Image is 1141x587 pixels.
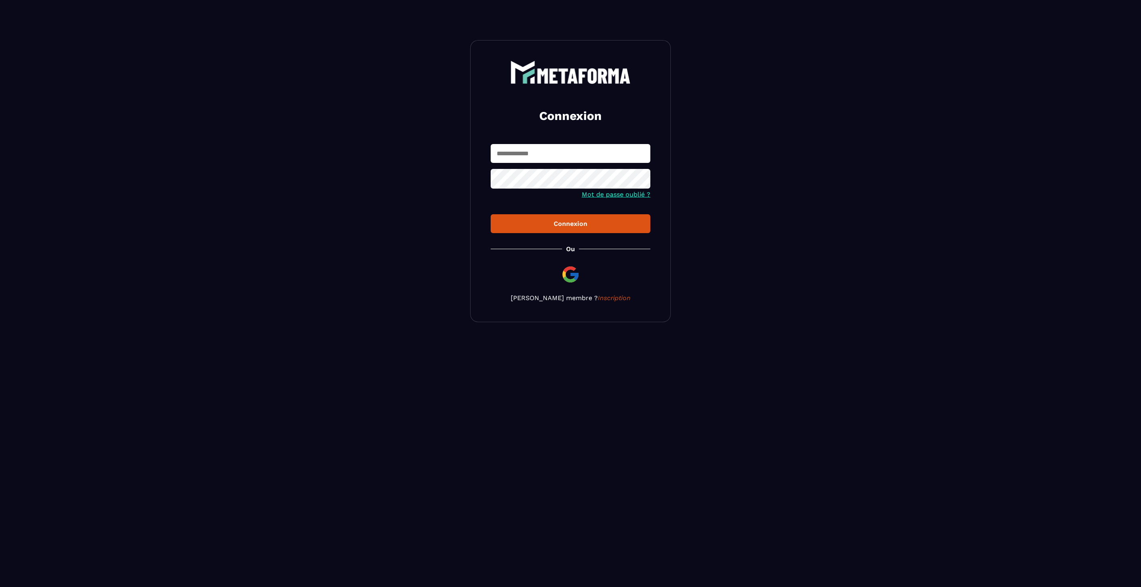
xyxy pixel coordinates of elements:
[582,191,650,198] a: Mot de passe oublié ?
[497,220,644,227] div: Connexion
[510,61,631,84] img: logo
[598,294,631,302] a: Inscription
[561,265,580,284] img: google
[500,108,641,124] h2: Connexion
[491,294,650,302] p: [PERSON_NAME] membre ?
[566,245,575,253] p: Ou
[491,214,650,233] button: Connexion
[491,61,650,84] a: logo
